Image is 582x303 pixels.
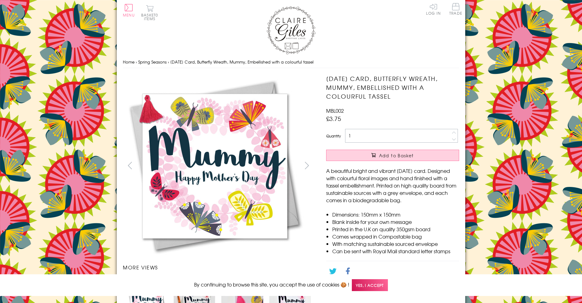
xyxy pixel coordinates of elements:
[123,74,306,257] img: Mother's Day Card, Butterfly Wreath, Mummy, Embellished with a colourful tassel
[314,74,497,257] img: Mother's Day Card, Butterfly Wreath, Mummy, Embellished with a colourful tassel
[332,247,459,255] li: Can be sent with Royal Mail standard letter stamps
[426,3,441,15] a: Log In
[136,59,137,65] span: ›
[326,114,341,123] span: £3.75
[123,56,459,68] nav: breadcrumbs
[123,59,134,65] a: Home
[267,6,315,54] img: Claire Giles Greetings Cards
[332,211,459,218] li: Dimensions: 150mm x 150mm
[168,59,169,65] span: ›
[332,225,459,233] li: Printed in the U.K on quality 350gsm board
[332,233,459,240] li: Comes wrapped in Compostable bag
[123,159,137,172] button: prev
[449,3,462,16] a: Trade
[326,167,459,204] p: A beautiful bright and vibrant [DATE] card. Designed with colourful floral images and hand finish...
[326,107,344,114] span: MBL002
[141,5,158,20] button: Basket0 items
[300,159,314,172] button: next
[170,59,314,65] span: [DATE] Card, Butterfly Wreath, Mummy, Embellished with a colourful tassel
[144,12,158,21] span: 0 items
[326,150,459,161] button: Add to Basket
[449,3,462,15] span: Trade
[332,218,459,225] li: Blank inside for your own message
[123,264,314,271] h3: More views
[326,133,341,139] label: Quantity
[123,4,135,17] button: Menu
[352,279,388,291] span: Yes, I accept
[123,12,135,18] span: Menu
[326,74,459,100] h1: [DATE] Card, Butterfly Wreath, Mummy, Embellished with a colourful tassel
[379,152,414,159] span: Add to Basket
[332,240,459,247] li: With matching sustainable sourced envelope
[138,59,167,65] a: Spring Seasons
